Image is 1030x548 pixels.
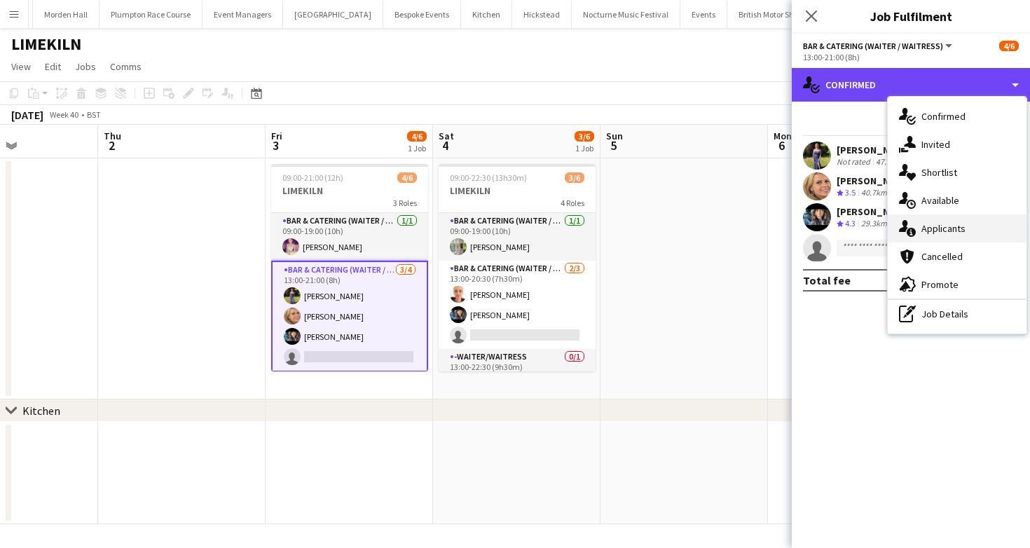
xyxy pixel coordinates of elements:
[11,108,43,122] div: [DATE]
[408,143,426,153] div: 1 Job
[45,60,61,73] span: Edit
[561,198,584,208] span: 4 Roles
[888,300,1026,328] div: Job Details
[69,57,102,76] a: Jobs
[565,172,584,183] span: 3/6
[604,137,623,153] span: 5
[845,187,856,198] span: 3.5
[803,41,954,51] button: Bar & Catering (Waiter / waitress)
[680,1,727,28] button: Events
[461,1,512,28] button: Kitchen
[606,130,623,142] span: Sun
[33,1,99,28] button: Morden Hall
[803,273,851,287] div: Total fee
[11,60,31,73] span: View
[999,41,1019,51] span: 4/6
[921,110,966,123] span: Confirmed
[393,198,417,208] span: 3 Roles
[437,137,454,153] span: 4
[873,156,905,167] div: 47.3km
[271,261,428,372] app-card-role: Bar & Catering (Waiter / waitress)3/413:00-21:00 (8h)[PERSON_NAME][PERSON_NAME][PERSON_NAME]
[921,222,966,235] span: Applicants
[383,1,461,28] button: Bespoke Events
[512,1,572,28] button: Hickstead
[774,130,792,142] span: Mon
[202,1,283,28] button: Event Managers
[575,131,594,142] span: 3/6
[845,218,856,228] span: 4.3
[439,261,596,349] app-card-role: Bar & Catering (Waiter / waitress)2/313:00-20:30 (7h30m)[PERSON_NAME][PERSON_NAME]
[439,184,596,197] h3: LIMEKILN
[858,187,890,199] div: 40.7km
[921,166,957,179] span: Shortlist
[792,7,1030,25] h3: Job Fulfilment
[803,41,943,51] span: Bar & Catering (Waiter / waitress)
[450,172,527,183] span: 09:00-22:30 (13h30m)
[407,131,427,142] span: 4/6
[104,130,121,142] span: Thu
[102,137,121,153] span: 2
[99,1,202,28] button: Plumpton Race Course
[46,109,81,120] span: Week 40
[771,137,792,153] span: 6
[271,213,428,261] app-card-role: Bar & Catering (Waiter / waitress)1/109:00-19:00 (10h)[PERSON_NAME]
[792,68,1030,102] div: Confirmed
[727,1,816,28] button: British Motor Show
[75,60,96,73] span: Jobs
[22,404,60,418] div: Kitchen
[858,218,890,230] div: 29.3km
[104,57,147,76] a: Comms
[271,130,282,142] span: Fri
[837,156,873,167] div: Not rated
[575,143,593,153] div: 1 Job
[39,57,67,76] a: Edit
[439,164,596,371] app-job-card: 09:00-22:30 (13h30m)3/6LIMEKILN4 RolesBar & Catering (Waiter / waitress)1/109:00-19:00 (10h)[PERS...
[11,34,81,55] h1: LIMEKILN
[282,172,343,183] span: 09:00-21:00 (12h)
[87,109,101,120] div: BST
[6,57,36,76] a: View
[572,1,680,28] button: Nocturne Music Festival
[271,164,428,371] app-job-card: 09:00-21:00 (12h)4/6LIMEKILN3 RolesBar & Catering (Waiter / waitress)1/109:00-19:00 (10h)[PERSON_...
[439,349,596,397] app-card-role: -Waiter/Waitress0/113:00-22:30 (9h30m)
[803,52,1019,62] div: 13:00-21:00 (8h)
[921,250,963,263] span: Cancelled
[921,278,959,291] span: Promote
[921,194,959,207] span: Available
[837,174,914,187] div: [PERSON_NAME]
[921,138,950,151] span: Invited
[283,1,383,28] button: [GEOGRAPHIC_DATA]
[837,205,914,218] div: [PERSON_NAME]
[110,60,142,73] span: Comms
[439,213,596,261] app-card-role: Bar & Catering (Waiter / waitress)1/109:00-19:00 (10h)[PERSON_NAME]
[271,184,428,197] h3: LIMEKILN
[269,137,282,153] span: 3
[837,144,928,156] div: [PERSON_NAME]
[439,130,454,142] span: Sat
[397,172,417,183] span: 4/6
